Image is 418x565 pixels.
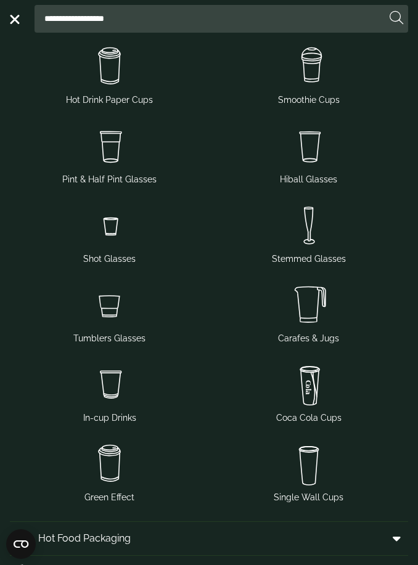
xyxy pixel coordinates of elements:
[15,280,204,330] img: Tumbler_glass.svg
[84,491,134,504] span: Green Effect
[15,121,204,171] img: PintNhalf_cup.svg
[214,439,403,489] img: plain-soda-cup.svg
[214,280,403,330] img: JugsNcaraffes.svg
[214,119,403,189] a: Hiball Glasses
[62,173,157,186] span: Pint & Half Pint Glasses
[83,412,136,425] span: In-cup Drinks
[214,121,403,171] img: Hiball.svg
[272,253,346,266] span: Stemmed Glasses
[214,198,403,268] a: Stemmed Glasses
[214,357,403,427] a: Coca Cola Cups
[15,360,204,409] img: Incup_drinks.svg
[276,412,342,425] span: Coca Cola Cups
[10,522,408,555] a: Hot Food Packaging
[15,39,204,109] a: Hot Drink Paper Cups
[66,94,153,107] span: Hot Drink Paper Cups
[38,531,131,546] span: Hot Food Packaging
[214,42,403,91] img: Smoothie_cups.svg
[214,201,403,250] img: Stemmed_glass.svg
[6,529,36,559] button: Open CMP widget
[214,360,403,409] img: cola.svg
[73,332,145,345] span: Tumblers Glasses
[278,94,340,107] span: Smoothie Cups
[15,357,204,427] a: In-cup Drinks
[278,332,339,345] span: Carafes & Jugs
[214,278,403,348] a: Carafes & Jugs
[280,173,337,186] span: Hiball Glasses
[15,119,204,189] a: Pint & Half Pint Glasses
[15,198,204,268] a: Shot Glasses
[15,278,204,348] a: Tumblers Glasses
[15,42,204,91] img: HotDrink_paperCup.svg
[15,437,204,506] a: Green Effect
[15,439,204,489] img: HotDrink_paperCup.svg
[83,253,136,266] span: Shot Glasses
[214,39,403,109] a: Smoothie Cups
[274,491,343,504] span: Single Wall Cups
[15,201,204,250] img: Shot_glass.svg
[214,437,403,506] a: Single Wall Cups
